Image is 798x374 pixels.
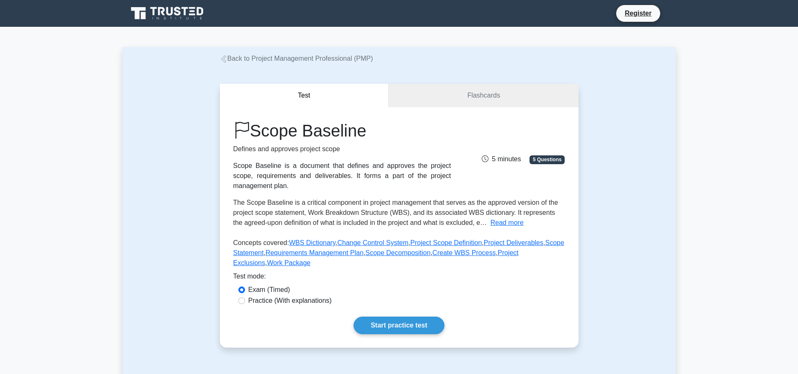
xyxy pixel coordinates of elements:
a: Back to Project Management Professional (PMP) [220,55,373,62]
label: Exam (Timed) [248,285,290,295]
div: Test mode: [233,271,565,285]
a: Change Control System [337,239,408,246]
a: Create WBS Process [432,249,496,256]
a: Project Scope Definition [411,239,482,246]
p: Concepts covered: , , , , , , , , , [233,238,565,271]
p: Defines and approves project scope [233,144,451,154]
a: Start practice test [354,317,444,334]
span: 5 Questions [529,155,565,164]
button: Test [220,84,389,108]
a: Work Package [267,259,310,266]
a: WBS Dictionary [289,239,336,246]
a: Requirements Management Plan [266,249,364,256]
div: Scope Baseline is a document that defines and approves the project scope, requirements and delive... [233,161,451,191]
a: Scope Decomposition [365,249,431,256]
a: Project Deliverables [484,239,543,246]
a: Scope Statement [233,239,564,256]
a: Register [620,8,656,18]
h1: Scope Baseline [233,121,451,141]
a: Project Exclusions [233,249,519,266]
span: The Scope Baseline is a critical component in project management that serves as the approved vers... [233,199,558,226]
a: Flashcards [389,84,578,108]
button: Read more [491,218,524,228]
span: 5 minutes [482,155,521,162]
label: Practice (With explanations) [248,296,332,306]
